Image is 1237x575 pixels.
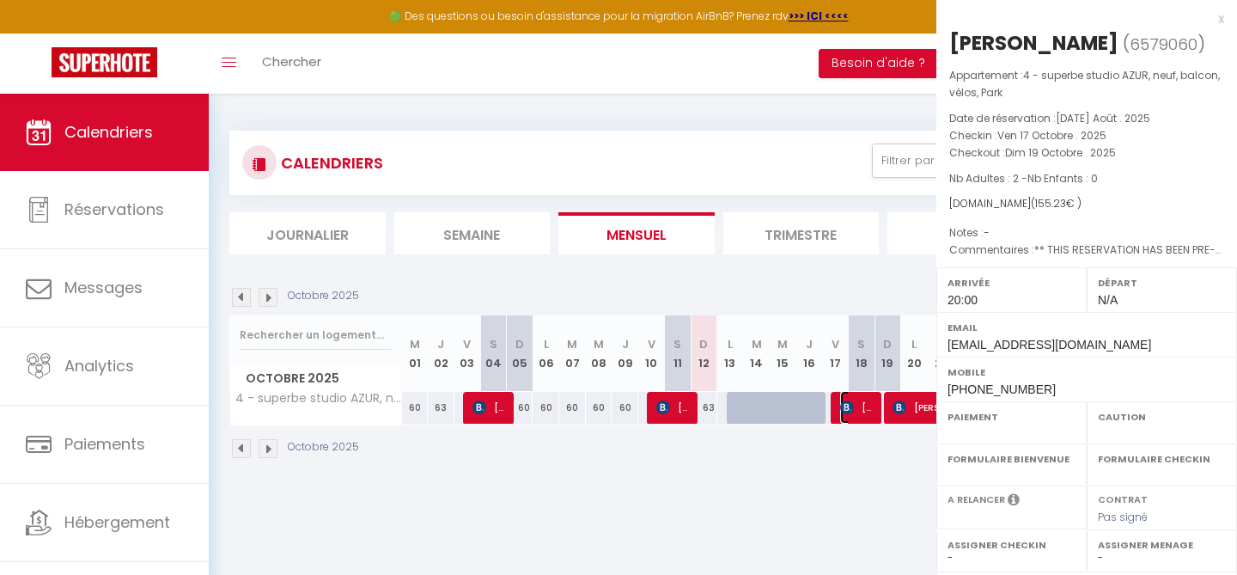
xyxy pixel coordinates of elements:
[1098,408,1226,425] label: Caution
[1008,492,1020,511] i: Sélectionner OUI si vous souhaiter envoyer les séquences de messages post-checkout
[948,293,978,307] span: 20:00
[949,67,1224,101] p: Appartement :
[948,536,1076,554] label: Assigner Checkin
[1056,111,1150,125] span: [DATE] Août . 2025
[949,127,1224,144] p: Checkin :
[948,492,1005,507] label: A relancer
[1027,171,1098,186] span: Nb Enfants : 0
[1130,34,1197,55] span: 6579060
[949,68,1220,100] span: 4 - superbe studio AZUR, neuf, balcon, vélos, Park
[984,225,990,240] span: -
[1031,196,1082,211] span: ( € )
[1098,492,1148,504] label: Contrat
[1098,293,1118,307] span: N/A
[949,29,1118,57] div: [PERSON_NAME]
[1005,145,1116,160] span: Dim 19 Octobre . 2025
[948,274,1076,291] label: Arrivée
[997,128,1106,143] span: Ven 17 Octobre . 2025
[936,9,1224,29] div: x
[949,144,1224,162] p: Checkout :
[948,364,1226,381] label: Mobile
[1098,274,1226,291] label: Départ
[948,450,1076,468] label: Formulaire Bienvenue
[1098,536,1226,554] label: Assigner Menage
[949,224,1224,242] p: Notes :
[948,319,1226,336] label: Email
[948,382,1056,396] span: [PHONE_NUMBER]
[1035,196,1066,211] span: 155.23
[949,110,1224,127] p: Date de réservation :
[949,196,1224,212] div: [DOMAIN_NAME]
[1098,510,1148,524] span: Pas signé
[948,338,1151,352] span: [EMAIL_ADDRESS][DOMAIN_NAME]
[949,242,1224,259] p: Commentaires :
[1098,450,1226,468] label: Formulaire Checkin
[949,171,1098,186] span: Nb Adultes : 2 -
[1123,32,1205,56] span: ( )
[948,408,1076,425] label: Paiement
